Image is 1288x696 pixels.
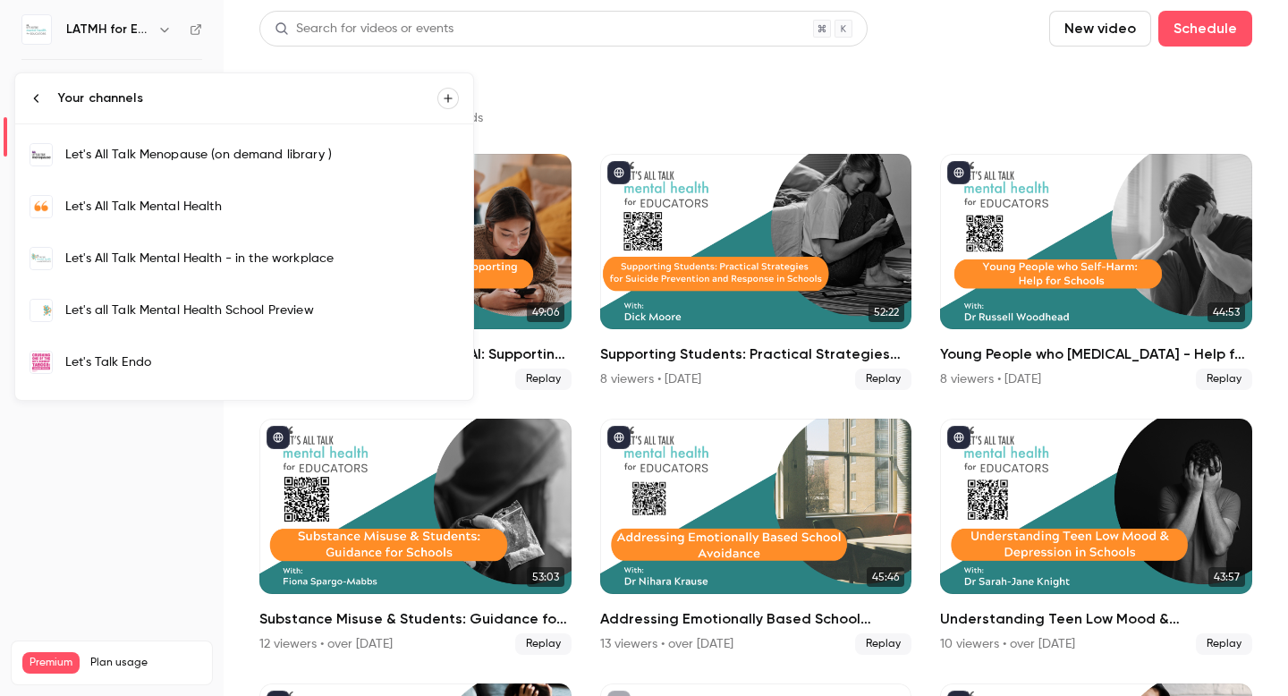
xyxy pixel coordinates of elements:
img: Let's All Talk Menopause (on demand library ) [30,144,52,166]
div: Let's All Talk Mental Health - in the workplace [65,250,459,267]
img: Let's All Talk Mental Health [30,196,52,217]
div: Your channels [58,89,437,107]
div: Let's Talk Endo [65,353,459,371]
img: Let's Talk Endo [30,352,52,373]
img: Let's all Talk Mental Health School Preview [30,300,52,321]
img: Let's All Talk Mental Health - in the workplace [30,248,52,269]
div: Let's All Talk Menopause (on demand library ) [65,146,459,164]
div: Let's All Talk Mental Health [65,198,459,216]
div: Let's all Talk Mental Health School Preview [65,301,459,319]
